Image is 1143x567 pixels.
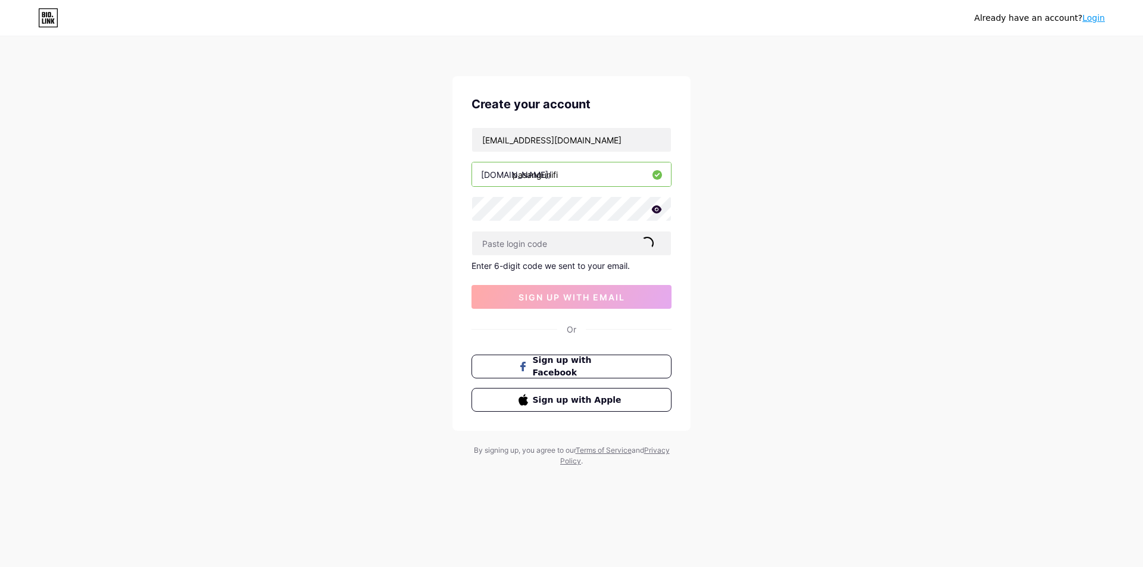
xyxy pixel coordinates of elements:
span: sign up with email [519,292,625,302]
div: Enter 6-digit code we sent to your email. [471,261,672,271]
button: sign up with email [471,285,672,309]
a: Login [1082,13,1105,23]
div: By signing up, you agree to our and . [470,445,673,466]
div: Or [567,323,576,336]
div: [DOMAIN_NAME]/ [481,168,551,181]
input: username [472,162,671,186]
span: Sign up with Facebook [533,354,625,379]
input: Paste login code [472,231,671,255]
button: Sign up with Facebook [471,355,672,378]
span: Sign up with Apple [533,394,625,406]
button: Sign up with Apple [471,388,672,412]
a: Terms of Service [576,446,632,455]
div: Already have an account? [975,12,1105,24]
div: Create your account [471,95,672,113]
input: Email [472,128,671,152]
